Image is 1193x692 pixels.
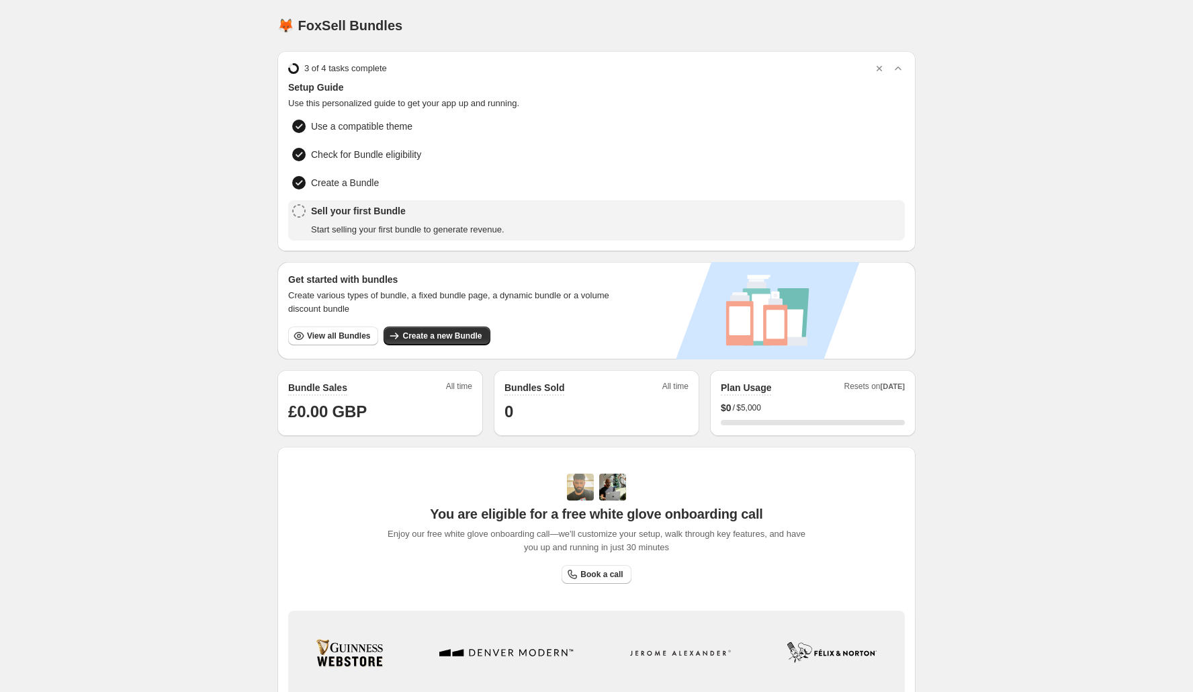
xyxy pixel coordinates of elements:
a: Book a call [562,565,631,584]
button: View all Bundles [288,327,378,345]
span: View all Bundles [307,331,370,341]
h1: 🦊 FoxSell Bundles [277,17,402,34]
span: All time [662,381,689,396]
h2: Bundles Sold [504,381,564,394]
span: Create various types of bundle, a fixed bundle page, a dynamic bundle or a volume discount bundle [288,289,622,316]
span: [DATE] [881,382,905,390]
h2: Bundle Sales [288,381,347,394]
div: / [721,401,905,415]
img: Prakhar [599,474,626,501]
span: All time [446,381,472,396]
h3: Get started with bundles [288,273,622,286]
span: Enjoy our free white glove onboarding call—we'll customize your setup, walk through key features,... [381,527,813,554]
span: Create a Bundle [311,176,379,189]
span: Resets on [844,381,905,396]
span: You are eligible for a free white glove onboarding call [430,506,762,522]
h2: Plan Usage [721,381,771,394]
h1: 0 [504,401,689,423]
img: Adi [567,474,594,501]
span: Sell your first Bundle [311,204,504,218]
span: Book a call [580,569,623,580]
span: $ 0 [721,401,732,415]
span: Use a compatible theme [311,120,412,133]
span: $5,000 [736,402,761,413]
button: Create a new Bundle [384,327,490,345]
h1: £0.00 GBP [288,401,472,423]
span: Use this personalized guide to get your app up and running. [288,97,905,110]
span: Setup Guide [288,81,905,94]
span: Start selling your first bundle to generate revenue. [311,223,504,236]
span: 3 of 4 tasks complete [304,62,387,75]
span: Create a new Bundle [402,331,482,341]
span: Check for Bundle eligibility [311,148,421,161]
